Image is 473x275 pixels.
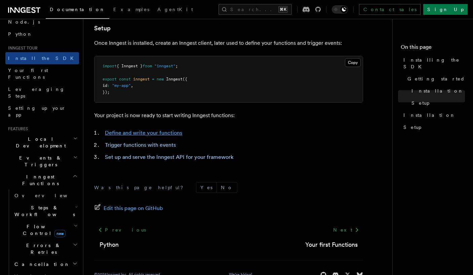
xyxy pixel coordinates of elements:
a: Setup [409,97,465,109]
a: Overview [12,190,79,202]
span: export [103,77,117,81]
a: Your first Functions [305,240,358,249]
h4: On this page [401,43,465,54]
span: Examples [113,7,149,12]
span: Edit this page on GitHub [104,204,163,213]
p: Your project is now ready to start writing Inngest functions: [94,111,363,120]
span: from [143,64,152,68]
span: { Inngest } [117,64,143,68]
span: , [131,83,133,88]
span: "inngest" [154,64,175,68]
a: Edit this page on GitHub [94,204,163,213]
span: Cancellation [12,261,70,268]
a: Install the SDK [5,52,79,64]
span: Inngest tour [5,45,38,51]
span: const [119,77,131,81]
a: Trigger functions with events [105,142,176,148]
a: Node.js [5,16,79,28]
a: Setup [401,121,465,133]
span: Python [8,31,33,37]
span: ({ [183,77,187,81]
span: = [152,77,154,81]
button: Inngest Functions [5,171,79,190]
span: Setup [411,100,429,106]
span: Installation [411,88,464,94]
span: "my-app" [112,83,131,88]
button: Errors & Retries [12,239,79,258]
span: Your first Functions [8,68,48,80]
span: Local Development [5,136,73,149]
span: Leveraging Steps [8,87,65,99]
button: Copy [345,58,361,67]
a: Set up and serve the Inngest API for your framework [105,154,233,160]
a: Sign Up [423,4,468,15]
button: Local Development [5,133,79,152]
a: Examples [109,2,153,18]
a: Python [5,28,79,40]
p: Was this page helpful? [94,184,188,191]
button: Events & Triggers [5,152,79,171]
span: Setup [403,124,421,131]
button: Flow Controlnew [12,220,79,239]
button: Search...⌘K [219,4,292,15]
a: Define and write your functions [105,130,182,136]
a: AgentKit [153,2,197,18]
span: Installation [403,112,456,118]
span: Events & Triggers [5,154,73,168]
span: new [157,77,164,81]
a: Setup [94,24,111,33]
span: Inngest [166,77,183,81]
span: Inngest Functions [5,173,73,187]
button: Steps & Workflows [12,202,79,220]
a: Setting up your app [5,102,79,121]
span: Installing the SDK [403,57,465,70]
span: inngest [133,77,150,81]
span: Features [5,126,28,132]
span: Flow Control [12,223,74,237]
span: Getting started [407,75,465,82]
span: Node.js [8,19,40,25]
button: Cancellation [12,258,79,270]
a: Leveraging Steps [5,83,79,102]
a: Installation [401,109,465,121]
span: import [103,64,117,68]
span: }); [103,90,110,95]
span: Errors & Retries [12,242,73,255]
span: : [107,83,110,88]
span: Setting up your app [8,105,66,117]
span: new [54,230,66,237]
span: AgentKit [157,7,193,12]
a: Previous [94,224,150,236]
span: Documentation [50,7,105,12]
span: ; [175,64,178,68]
span: Overview [14,193,84,198]
a: Contact sales [359,4,421,15]
button: No [217,182,237,193]
button: Toggle dark mode [332,5,348,13]
p: Once Inngest is installed, create an Inngest client, later used to define your functions and trig... [94,38,363,48]
button: Yes [196,182,216,193]
a: Your first Functions [5,64,79,83]
a: Installing the SDK [401,54,465,73]
kbd: ⌘K [278,6,288,13]
a: Getting started [405,73,465,85]
a: Installation [409,85,465,97]
span: Install the SDK [8,56,78,61]
a: Documentation [46,2,109,19]
span: Steps & Workflows [12,204,75,218]
span: id [103,83,107,88]
a: Python [100,240,119,249]
a: Next [329,224,363,236]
